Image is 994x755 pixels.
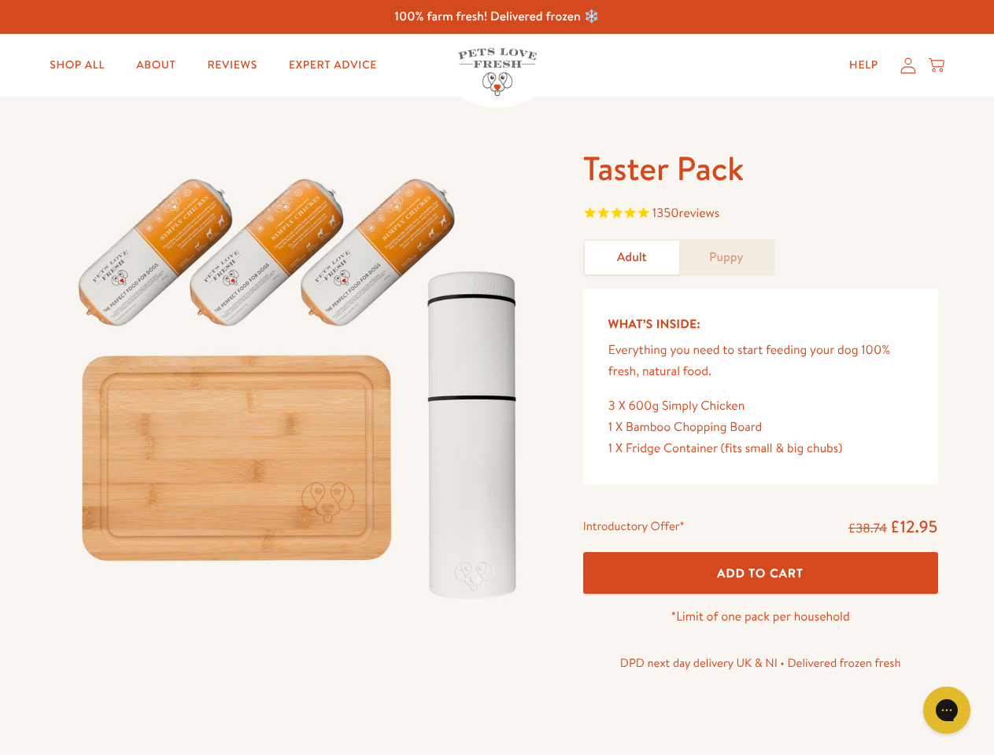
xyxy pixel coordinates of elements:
[890,515,938,538] span: £12.95
[583,147,938,190] h1: Taster Pack
[583,203,938,226] span: Rated 4.8 out of 5 stars 1350 reviews
[652,204,720,222] span: 1350 reviews
[57,147,545,616] img: Taster Pack - Adult
[583,552,938,594] button: Add To Cart
[608,340,913,382] p: Everything you need to start feeding your dog 100% fresh, natural food.
[585,241,679,274] a: Adult
[717,565,804,581] span: Add To Cart
[583,653,938,673] p: DPD next day delivery UK & NI • Delivered frozen fresh
[194,50,269,81] a: Reviews
[583,516,685,540] div: Introductory Offer*
[583,606,938,628] p: *Limit of one pack per household
[608,438,913,459] div: 1 X Fridge Container (fits small & big chubs)
[848,520,887,537] s: £38.74
[679,204,720,222] span: reviews
[124,50,188,81] a: About
[608,314,913,334] h5: What’s Inside:
[915,681,978,739] iframe: Gorgias live chat messenger
[458,48,537,96] img: Pets Love Fresh
[679,241,774,274] a: Puppy
[276,50,390,81] a: Expert Advice
[608,418,763,436] span: 1 X Bamboo Chopping Board
[37,50,117,81] a: Shop All
[608,396,913,417] div: 3 X 600g Simply Chicken
[837,50,891,81] a: Help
